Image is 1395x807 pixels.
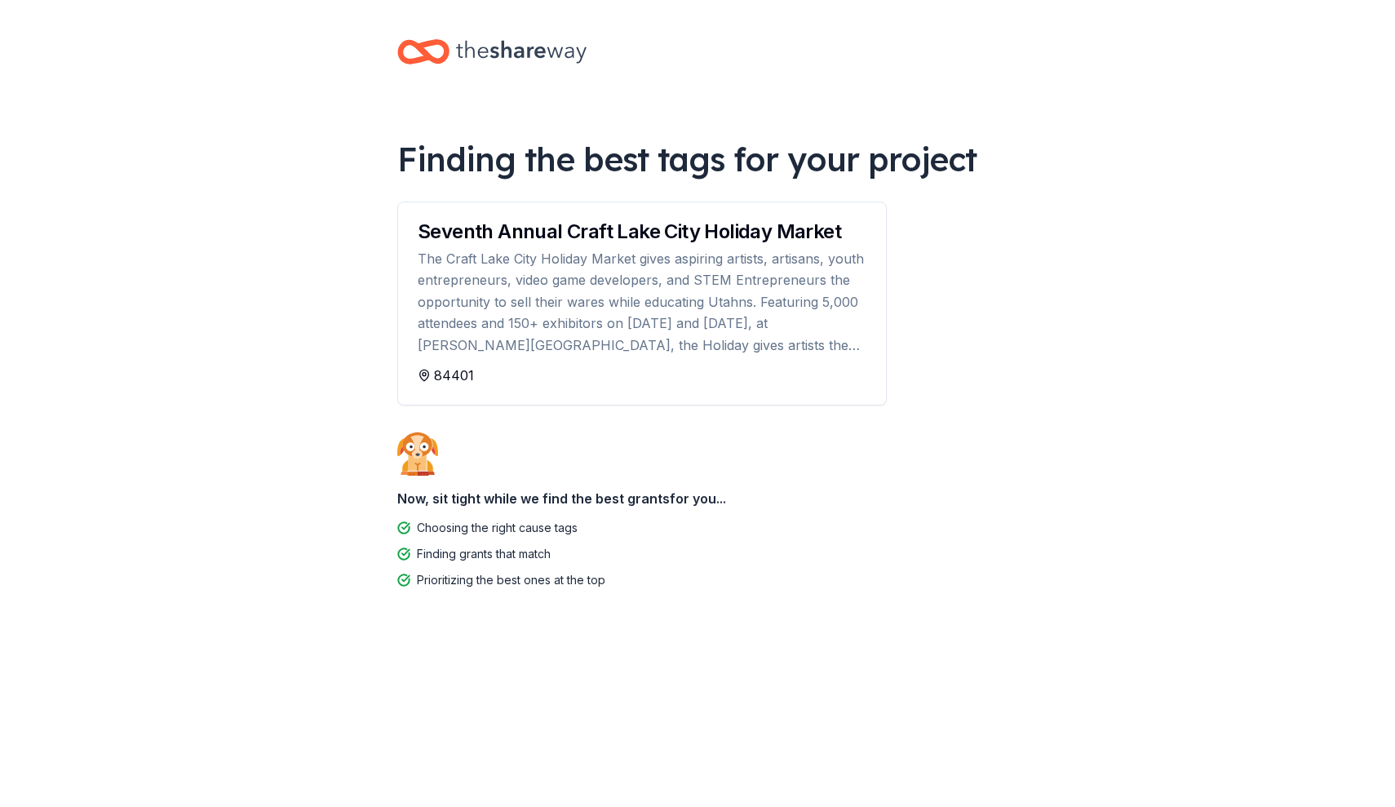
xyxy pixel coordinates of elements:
div: Seventh Annual Craft Lake City Holiday Market [418,222,866,242]
div: Prioritizing the best ones at the top [417,570,605,590]
div: Finding grants that match [417,544,551,564]
div: Choosing the right cause tags [417,518,578,538]
div: Finding the best tags for your project [397,136,998,182]
div: The Craft Lake City Holiday Market gives aspiring artists, artisans, youth entrepreneurs, video g... [418,248,866,356]
div: 84401 [418,366,866,385]
img: Dog waiting patiently [397,432,438,476]
div: Now, sit tight while we find the best grants for you... [397,482,998,515]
